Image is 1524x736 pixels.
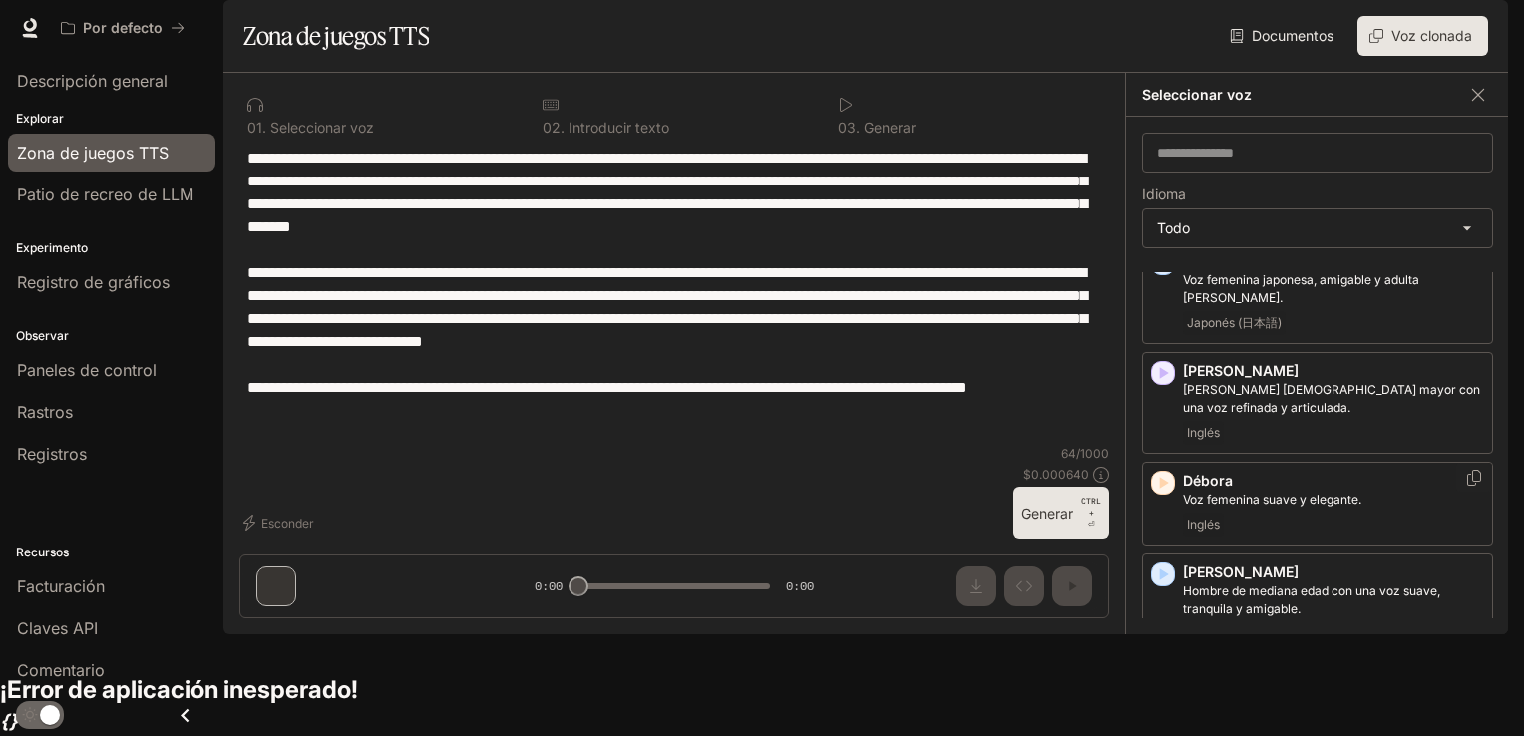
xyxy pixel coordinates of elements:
[1357,16,1488,56] button: Voz clonada
[256,119,262,136] font: 1
[1021,505,1073,522] font: Generar
[1252,27,1333,44] font: Documentos
[1088,520,1095,529] font: ⏎
[561,119,565,136] font: .
[52,8,193,48] button: Todos los espacios de trabajo
[1031,467,1089,482] font: 0.000640
[856,119,860,136] font: .
[569,119,669,136] font: Introducir texto
[543,119,552,136] font: 0
[1157,219,1190,236] font: Todo
[1183,271,1484,307] p: Voz femenina japonesa, amigable y adulta joven.
[847,119,856,136] font: 3
[838,119,847,136] font: 0
[261,516,314,531] font: Esconder
[1023,467,1031,482] font: $
[1081,496,1101,518] font: CTRL +
[1183,492,1361,507] font: Voz femenina suave y elegante.
[1183,362,1299,379] font: [PERSON_NAME]
[1183,583,1440,616] font: Hombre de mediana edad con una voz suave, tranquila y amigable.
[83,19,163,36] font: Por defecto
[1464,470,1484,486] button: Copy Voice ID
[1142,185,1186,202] font: Idioma
[1183,472,1233,489] font: Débora
[239,507,322,539] button: Esconder
[864,119,916,136] font: Generar
[243,21,429,51] font: Zona de juegos TTS
[1183,382,1480,415] font: [PERSON_NAME] [DEMOGRAPHIC_DATA] mayor con una voz refinada y articulada.
[1143,209,1492,247] div: Todo
[1187,315,1282,330] font: Japonés (日本語)
[552,119,561,136] font: 2
[247,119,256,136] font: 0
[1183,272,1419,305] font: Voz femenina japonesa, amigable y adulta [PERSON_NAME].
[1183,381,1484,417] p: Varón británico mayor con una voz refinada y articulada.
[1187,517,1220,532] font: Inglés
[1183,491,1484,509] p: Voz femenina suave y elegante.
[270,119,374,136] font: Seleccionar voz
[1183,582,1484,618] p: Hombre de mediana edad con una voz suave, tranquila y amigable.
[1226,16,1341,56] a: Documentos
[1013,487,1109,539] button: GenerarCTRL +⏎
[1187,425,1220,440] font: Inglés
[262,119,266,136] font: .
[1183,563,1299,580] font: [PERSON_NAME]
[1391,27,1472,44] font: Voz clonada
